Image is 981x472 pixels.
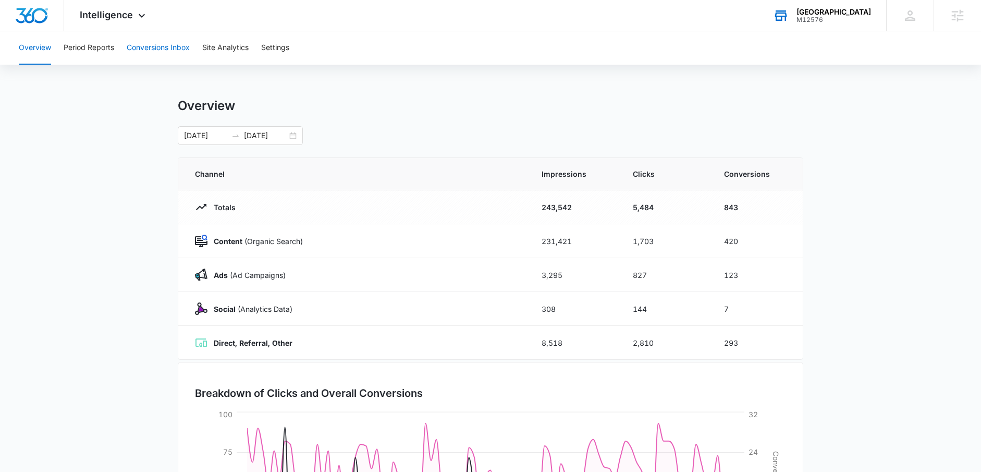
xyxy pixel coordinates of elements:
[712,292,803,326] td: 7
[178,98,235,114] h1: Overview
[40,62,93,68] div: Domain Overview
[214,237,242,246] strong: Content
[184,130,227,141] input: Start date
[633,168,699,179] span: Clicks
[17,27,25,35] img: website_grey.svg
[195,269,207,281] img: Ads
[261,31,289,65] button: Settings
[529,224,620,258] td: 231,421
[620,190,712,224] td: 5,484
[529,258,620,292] td: 3,295
[29,17,51,25] div: v 4.0.25
[529,326,620,360] td: 8,518
[64,31,114,65] button: Period Reports
[207,270,286,281] p: (Ad Campaigns)
[214,271,228,280] strong: Ads
[195,235,207,247] img: Content
[796,16,871,23] div: account id
[195,385,423,401] h3: Breakdown of Clicks and Overall Conversions
[542,168,608,179] span: Impressions
[80,9,133,20] span: Intelligence
[620,292,712,326] td: 144
[749,447,758,456] tspan: 24
[207,304,292,314] p: (Analytics Data)
[712,224,803,258] td: 420
[712,326,803,360] td: 293
[620,258,712,292] td: 827
[620,326,712,360] td: 2,810
[127,31,190,65] button: Conversions Inbox
[529,292,620,326] td: 308
[796,8,871,16] div: account name
[214,305,236,313] strong: Social
[529,190,620,224] td: 243,542
[712,258,803,292] td: 123
[749,410,758,419] tspan: 32
[231,131,240,140] span: swap-right
[195,302,207,315] img: Social
[218,410,232,419] tspan: 100
[207,236,303,247] p: (Organic Search)
[231,131,240,140] span: to
[214,338,292,347] strong: Direct, Referral, Other
[620,224,712,258] td: 1,703
[27,27,115,35] div: Domain: [DOMAIN_NAME]
[17,17,25,25] img: logo_orange.svg
[207,202,236,213] p: Totals
[202,31,249,65] button: Site Analytics
[195,168,517,179] span: Channel
[223,447,232,456] tspan: 75
[712,190,803,224] td: 843
[244,130,287,141] input: End date
[28,60,36,69] img: tab_domain_overview_orange.svg
[104,60,112,69] img: tab_keywords_by_traffic_grey.svg
[724,168,786,179] span: Conversions
[115,62,176,68] div: Keywords by Traffic
[19,31,51,65] button: Overview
